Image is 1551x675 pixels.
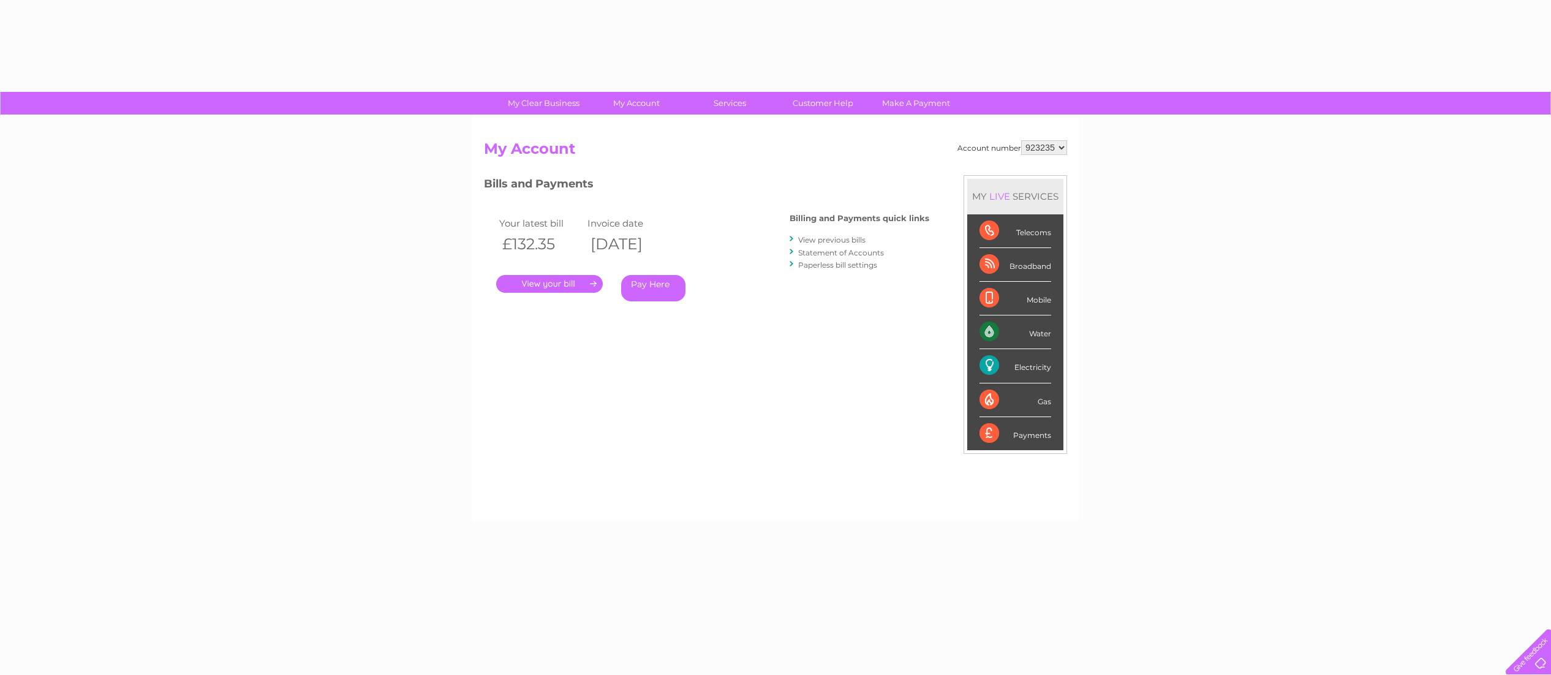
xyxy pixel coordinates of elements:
div: MY SERVICES [967,179,1063,214]
a: Paperless bill settings [798,260,877,270]
h3: Bills and Payments [484,175,929,197]
a: Make A Payment [866,92,967,115]
div: Telecoms [979,214,1051,248]
a: Customer Help [772,92,874,115]
a: Pay Here [621,275,685,301]
div: Water [979,315,1051,349]
div: Payments [979,417,1051,450]
a: View previous bills [798,235,866,244]
a: Statement of Accounts [798,248,884,257]
h2: My Account [484,140,1067,164]
a: My Account [586,92,687,115]
div: Broadband [979,248,1051,282]
a: Services [679,92,780,115]
h4: Billing and Payments quick links [790,214,929,223]
div: Electricity [979,349,1051,383]
div: Mobile [979,282,1051,315]
div: Account number [957,140,1067,155]
td: Your latest bill [496,215,584,232]
td: Invoice date [584,215,673,232]
a: My Clear Business [493,92,594,115]
a: . [496,275,603,293]
div: Gas [979,383,1051,417]
th: [DATE] [584,232,673,257]
div: LIVE [987,190,1013,202]
th: £132.35 [496,232,584,257]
